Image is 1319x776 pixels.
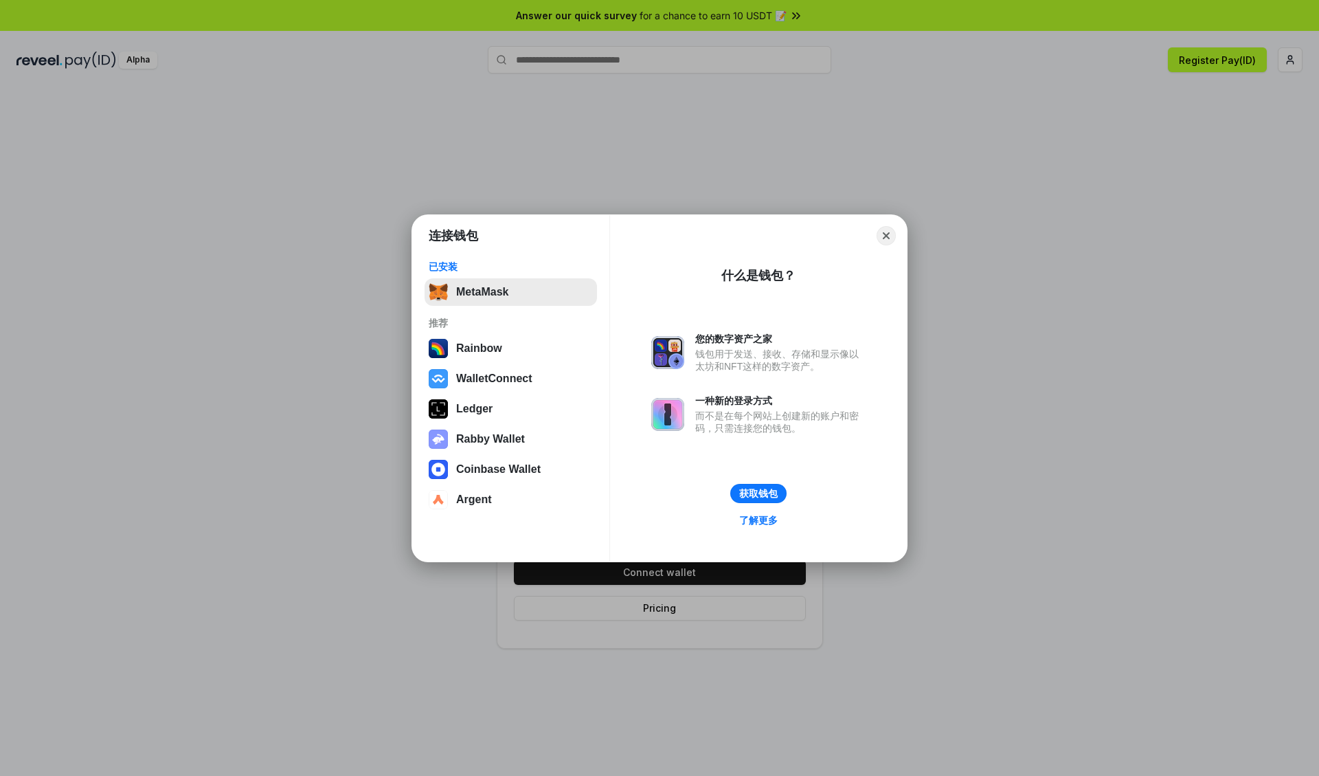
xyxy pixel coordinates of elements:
[425,335,597,362] button: Rainbow
[425,365,597,392] button: WalletConnect
[425,486,597,513] button: Argent
[730,484,787,503] button: 获取钱包
[877,226,896,245] button: Close
[429,430,448,449] img: svg+xml,%3Csvg%20xmlns%3D%22http%3A%2F%2Fwww.w3.org%2F2000%2Fsvg%22%20fill%3D%22none%22%20viewBox...
[425,425,597,453] button: Rabby Wallet
[429,369,448,388] img: svg+xml,%3Csvg%20width%3D%2228%22%20height%3D%2228%22%20viewBox%3D%220%200%2028%2028%22%20fill%3D...
[739,487,778,500] div: 获取钱包
[425,395,597,423] button: Ledger
[429,460,448,479] img: svg+xml,%3Csvg%20width%3D%2228%22%20height%3D%2228%22%20viewBox%3D%220%200%2028%2028%22%20fill%3D...
[429,282,448,302] img: svg+xml,%3Csvg%20fill%3D%22none%22%20height%3D%2233%22%20viewBox%3D%220%200%2035%2033%22%20width%...
[721,267,796,284] div: 什么是钱包？
[739,514,778,526] div: 了解更多
[429,260,593,273] div: 已安装
[456,463,541,476] div: Coinbase Wallet
[429,228,478,244] h1: 连接钱包
[456,373,532,385] div: WalletConnect
[456,433,525,445] div: Rabby Wallet
[429,399,448,419] img: svg+xml,%3Csvg%20xmlns%3D%22http%3A%2F%2Fwww.w3.org%2F2000%2Fsvg%22%20width%3D%2228%22%20height%3...
[425,456,597,483] button: Coinbase Wallet
[456,286,508,298] div: MetaMask
[429,339,448,358] img: svg+xml,%3Csvg%20width%3D%22120%22%20height%3D%22120%22%20viewBox%3D%220%200%20120%20120%22%20fil...
[651,336,684,369] img: svg+xml,%3Csvg%20xmlns%3D%22http%3A%2F%2Fwww.w3.org%2F2000%2Fsvg%22%20fill%3D%22none%22%20viewBox...
[456,342,502,355] div: Rainbow
[695,333,866,345] div: 您的数字资产之家
[731,511,786,529] a: 了解更多
[429,490,448,509] img: svg+xml,%3Csvg%20width%3D%2228%22%20height%3D%2228%22%20viewBox%3D%220%200%2028%2028%22%20fill%3D...
[429,317,593,329] div: 推荐
[695,410,866,434] div: 而不是在每个网站上创建新的账户和密码，只需连接您的钱包。
[425,278,597,306] button: MetaMask
[456,403,493,415] div: Ledger
[695,395,866,407] div: 一种新的登录方式
[695,348,866,373] div: 钱包用于发送、接收、存储和显示像以太坊和NFT这样的数字资产。
[456,494,492,506] div: Argent
[651,398,684,431] img: svg+xml,%3Csvg%20xmlns%3D%22http%3A%2F%2Fwww.w3.org%2F2000%2Fsvg%22%20fill%3D%22none%22%20viewBox...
